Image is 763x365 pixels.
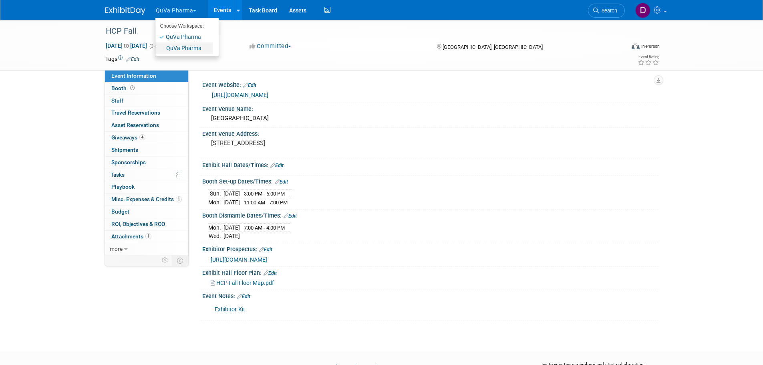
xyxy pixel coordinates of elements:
[111,159,146,165] span: Sponsorships
[155,31,213,42] a: QuVa Pharma
[599,8,617,14] span: Search
[212,92,268,98] a: [URL][DOMAIN_NAME]
[111,208,129,215] span: Budget
[638,55,659,59] div: Event Rating
[105,157,188,169] a: Sponsorships
[202,175,658,186] div: Booth Set-up Dates/Times:
[111,171,125,178] span: Tasks
[588,4,625,18] a: Search
[211,139,383,147] pre: [STREET_ADDRESS]
[259,247,272,252] a: Edit
[202,290,658,300] div: Event Notes:
[202,103,658,113] div: Event Venue Name:
[223,189,240,198] td: [DATE]
[244,191,285,197] span: 3:00 PM - 6:00 PM
[202,243,658,254] div: Exhibitor Prospectus:
[105,95,188,107] a: Staff
[105,206,188,218] a: Budget
[111,97,123,104] span: Staff
[105,144,188,156] a: Shipments
[275,179,288,185] a: Edit
[155,21,213,31] li: Choose Workspace:
[632,43,640,49] img: Format-Inperson.png
[105,194,188,206] a: Misc. Expenses & Credits1
[578,42,660,54] div: Event Format
[111,147,138,153] span: Shipments
[202,210,658,220] div: Booth Dismantle Dates/Times:
[145,233,151,239] span: 1
[111,233,151,240] span: Attachments
[211,280,274,286] a: HCP Fall Floor Map.pdf
[111,122,159,128] span: Asset Reservations
[244,200,288,206] span: 11:00 AM - 7:00 PM
[284,213,297,219] a: Edit
[215,306,245,313] a: Exhibitor Kit
[208,198,223,206] td: Mon.
[202,128,658,138] div: Event Venue Address:
[123,42,130,49] span: to
[208,112,652,125] div: [GEOGRAPHIC_DATA]
[111,134,145,141] span: Giveaways
[244,225,285,231] span: 7:00 AM - 4:00 PM
[176,196,182,202] span: 1
[105,83,188,95] a: Booth
[105,169,188,181] a: Tasks
[158,255,172,266] td: Personalize Event Tab Strip
[216,280,274,286] span: HCP Fall Floor Map.pdf
[105,55,139,63] td: Tags
[208,189,223,198] td: Sun.
[105,132,188,144] a: Giveaways4
[243,83,256,88] a: Edit
[105,243,188,255] a: more
[111,184,135,190] span: Playbook
[155,42,213,54] a: QuVa Pharma
[105,107,188,119] a: Travel Reservations
[635,3,650,18] img: Danielle Mitchell
[202,159,658,169] div: Exhibit Hall Dates/Times:
[139,134,145,140] span: 4
[211,256,267,263] a: [URL][DOMAIN_NAME]
[223,223,240,232] td: [DATE]
[641,43,660,49] div: In-Person
[105,181,188,193] a: Playbook
[105,218,188,230] a: ROI, Objectives & ROO
[111,221,165,227] span: ROI, Objectives & ROO
[202,267,658,277] div: Exhibit Hall Floor Plan:
[105,231,188,243] a: Attachments1
[202,79,658,89] div: Event Website:
[208,223,223,232] td: Mon.
[105,7,145,15] img: ExhibitDay
[105,119,188,131] a: Asset Reservations
[208,232,223,240] td: Wed.
[223,198,240,206] td: [DATE]
[443,44,543,50] span: [GEOGRAPHIC_DATA], [GEOGRAPHIC_DATA]
[111,73,156,79] span: Event Information
[247,42,294,50] button: Committed
[110,246,123,252] span: more
[270,163,284,168] a: Edit
[103,24,613,38] div: HCP Fall
[111,109,160,116] span: Travel Reservations
[126,56,139,62] a: Edit
[172,255,188,266] td: Toggle Event Tabs
[149,44,165,49] span: (3 days)
[105,70,188,82] a: Event Information
[111,85,136,91] span: Booth
[264,270,277,276] a: Edit
[223,232,240,240] td: [DATE]
[105,42,147,49] span: [DATE] [DATE]
[237,294,250,299] a: Edit
[129,85,136,91] span: Booth not reserved yet
[111,196,182,202] span: Misc. Expenses & Credits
